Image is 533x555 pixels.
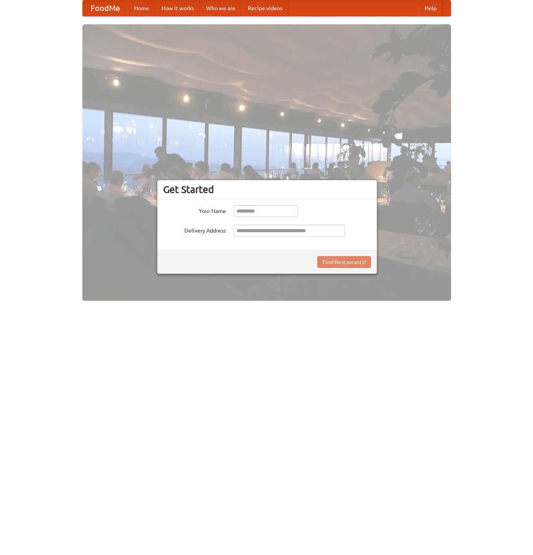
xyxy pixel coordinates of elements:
[418,0,443,16] a: Help
[242,0,289,16] a: Recipe videos
[200,0,242,16] a: Who we are
[155,0,200,16] a: How it works
[163,225,226,235] label: Delivery Address
[128,0,155,16] a: Home
[163,205,226,215] label: Your Name
[83,0,128,16] a: FoodMe
[163,184,371,195] h3: Get Started
[317,256,371,268] button: Find Restaurants!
